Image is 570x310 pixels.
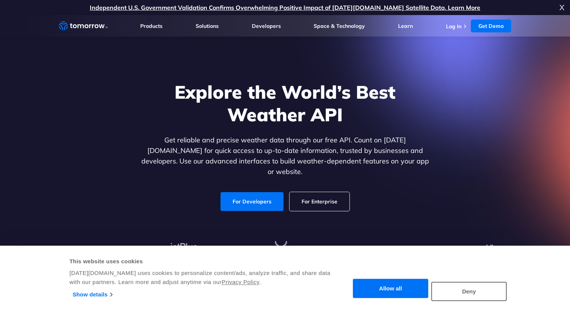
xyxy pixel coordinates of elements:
a: For Enterprise [290,192,349,211]
a: Show details [73,289,112,300]
a: Get Demo [471,20,511,32]
a: Solutions [196,23,219,29]
a: Learn [398,23,413,29]
a: Products [140,23,162,29]
div: [DATE][DOMAIN_NAME] uses cookies to personalize content/ads, analyze traffic, and share data with... [69,269,331,287]
p: Get reliable and precise weather data through our free API. Count on [DATE][DOMAIN_NAME] for quic... [139,135,431,177]
div: This website uses cookies [69,257,331,266]
button: Deny [431,282,507,301]
a: Log In [446,23,461,30]
a: Developers [252,23,281,29]
h1: Explore the World’s Best Weather API [139,81,431,126]
a: Privacy Policy [222,279,259,285]
a: Home link [59,20,108,32]
a: For Developers [221,192,283,211]
a: Space & Technology [314,23,365,29]
a: Independent U.S. Government Validation Confirms Overwhelming Positive Impact of [DATE][DOMAIN_NAM... [90,4,480,11]
button: Allow all [353,279,428,298]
